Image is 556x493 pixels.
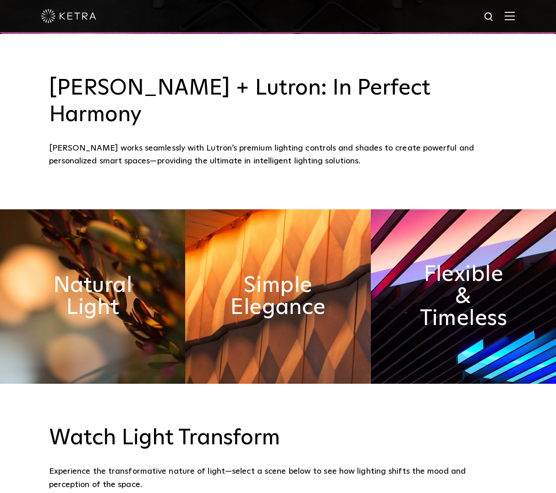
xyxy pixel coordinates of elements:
[417,263,510,330] h2: Flexible & Timeless
[49,425,507,452] h3: Watch Light Transform
[484,11,495,23] img: search icon
[49,465,503,491] p: Experience the transformative nature of light—select a scene below to see how lighting shifts the...
[49,142,507,168] div: [PERSON_NAME] works seamlessly with Lutron’s premium lighting controls and shades to create power...
[371,209,556,384] img: flexible_timeless_ketra
[230,275,325,319] h2: Simple Elegance
[41,9,96,23] img: ketra-logo-2019-white
[185,209,370,384] img: simple_elegance
[46,275,139,319] h2: Natural Light
[505,11,515,20] img: Hamburger%20Nav.svg
[49,75,507,128] h3: [PERSON_NAME] + Lutron: In Perfect Harmony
